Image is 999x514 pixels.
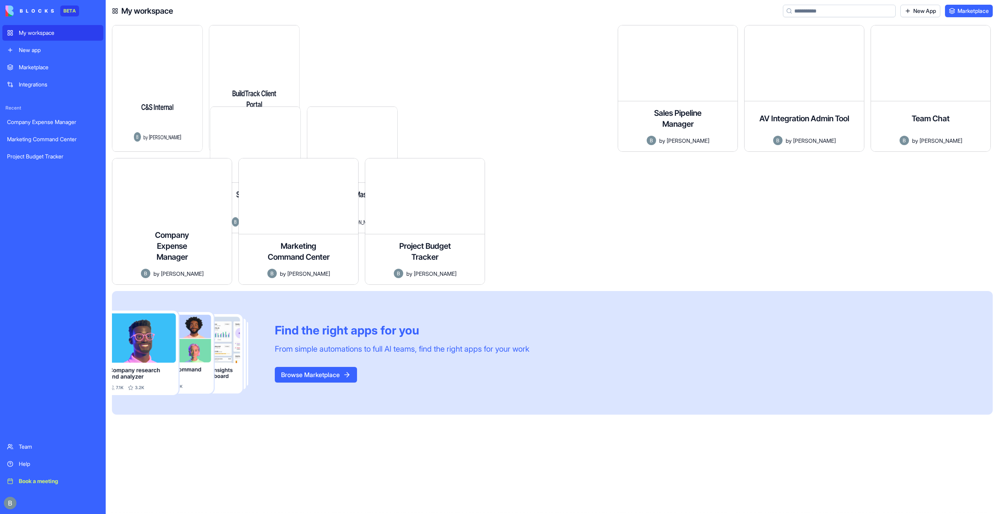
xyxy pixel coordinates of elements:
div: Help [19,460,99,468]
span: [PERSON_NAME] [920,137,962,145]
span: by [280,270,286,278]
img: Avatar [133,132,141,142]
span: [PERSON_NAME] [161,270,204,278]
h4: Company Expense Manager [141,230,204,262]
span: by [912,137,918,145]
span: by [659,137,665,145]
a: Integrations [2,77,103,92]
a: Project Budget TrackerAvatarby[PERSON_NAME] [365,158,485,285]
h4: Sales Pipeline Manager [647,108,709,129]
a: Team ChatAvatarby[PERSON_NAME] [871,25,991,152]
h4: Project Budget Tracker [394,241,456,262]
img: Avatar [141,269,150,278]
div: From simple automations to full AI teams, find the right apps for your work [275,343,529,354]
img: logo [5,5,54,16]
span: [PERSON_NAME] [287,270,330,278]
span: [PERSON_NAME] [149,133,181,141]
a: C&S InternalAvatarby[PERSON_NAME] [112,25,232,152]
img: Avatar [394,269,403,278]
a: Sales Pipeline ManagerAvatarby[PERSON_NAME] [618,25,738,152]
span: by [153,270,159,278]
div: Company Expense Manager [7,118,99,126]
a: Browse Marketplace [275,371,357,379]
span: [PERSON_NAME] [414,270,456,278]
span: [PERSON_NAME] [793,137,836,145]
a: Project Budget Tracker [2,149,103,164]
a: Marketing Command CenterAvatarby[PERSON_NAME] [238,158,359,285]
img: Avatar [900,136,909,145]
h4: BuildTrack Client Portal [231,88,278,110]
div: BETA [60,5,79,16]
img: ACg8ocIug40qN1SCXJiinWdltW7QsPxROn8ZAVDlgOtPD8eQfXIZmw=s96-c [4,497,16,509]
a: Marketplace [2,59,103,75]
span: [PERSON_NAME] [667,137,709,145]
h4: Marketing Command Center [267,241,330,262]
span: by [406,270,412,278]
a: Marketplace [945,5,993,17]
a: Team [2,439,103,455]
a: AV Integration Admin ToolAvatarby[PERSON_NAME] [744,25,864,152]
a: BETA [5,5,79,16]
h4: C&S Internal [141,102,173,113]
img: Avatar [773,136,783,145]
a: Marketing Command Center [2,131,103,147]
div: New app [19,46,99,54]
img: Avatar [267,269,277,278]
a: Company Expense Manager [2,114,103,130]
div: Marketplace [19,63,99,71]
a: New App [900,5,940,17]
div: My workspace [19,29,99,37]
button: Browse Marketplace [275,367,357,383]
a: My workspace [2,25,103,41]
h4: AV Integration Admin Tool [759,113,849,124]
a: BuildTrack Client PortalA comprehensive client portal for remodeling and building projects that a... [238,25,359,152]
h4: My workspace [121,5,173,16]
span: by [786,137,792,145]
div: Team [19,443,99,451]
a: Subcontractor PortalAvatarby[PERSON_NAME] [365,25,485,152]
a: Help [2,456,103,472]
div: Book a meeting [19,477,99,485]
img: Avatar [647,136,656,145]
a: Book a meeting [2,473,103,489]
div: Find the right apps for you [275,323,529,337]
span: by [143,133,148,141]
a: Remodel Master ProAvatarby[PERSON_NAME] [491,25,611,152]
div: Marketing Command Center [7,135,99,143]
div: Project Budget Tracker [7,153,99,160]
span: Recent [2,105,103,111]
div: Integrations [19,81,99,88]
a: New app [2,42,103,58]
h4: Team Chat [912,113,950,124]
a: Company Expense ManagerAvatarby[PERSON_NAME] [112,158,232,285]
